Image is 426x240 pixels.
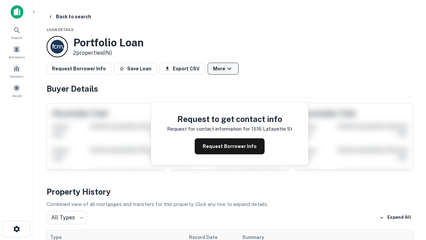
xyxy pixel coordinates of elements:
p: Combined view of all mortgages and transfers for this property. Click any row to expand details. [47,200,413,208]
img: capitalize-icon.png [11,5,23,19]
iframe: Chat Widget [393,165,426,197]
span: Borrowers [9,54,25,60]
h4: Request to get contact info [167,113,292,125]
span: Saved [12,93,22,98]
button: Back to search [45,11,94,23]
p: 1516 lafayette st [251,125,292,133]
a: Search [2,24,31,42]
h3: Portfolio Loan [73,36,144,49]
p: 2 properties (IN) [73,49,144,57]
button: Save Loan [114,63,157,75]
button: More [208,63,239,75]
button: Request Borrower Info [195,138,265,154]
span: Contacts [10,74,23,79]
h4: Buyer Details [47,83,413,95]
a: Saved [2,82,31,100]
p: Request for contact information for [167,125,250,133]
span: Loan Details [47,28,74,32]
button: Export CSV [159,63,205,75]
a: Contacts [2,62,31,80]
h4: Property History [47,186,413,198]
button: Expand All [378,213,413,223]
a: Borrowers [2,43,31,61]
span: Search [11,35,22,40]
button: Request Borrower Info [47,63,111,75]
div: All Types [47,211,87,224]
